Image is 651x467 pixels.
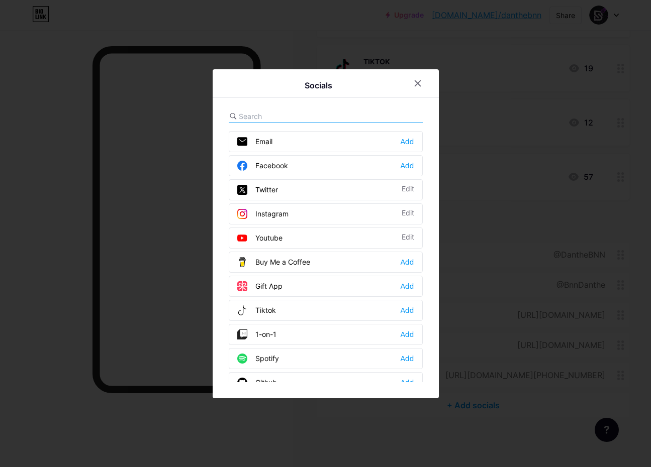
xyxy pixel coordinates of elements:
div: 1-on-1 [237,329,276,339]
div: Spotify [237,354,279,364]
div: Add [400,257,414,267]
div: Gift App [237,281,283,291]
div: Tiktok [237,305,276,315]
input: Search [239,111,350,122]
div: Edit [402,185,414,195]
div: Email [237,137,272,147]
div: Instagram [237,209,289,219]
div: Twitter [237,185,278,195]
div: Youtube [237,233,283,243]
div: Add [400,281,414,291]
div: Edit [402,233,414,243]
div: Add [400,378,414,388]
div: Socials [305,79,332,91]
div: Buy Me a Coffee [237,257,310,267]
div: Add [400,137,414,147]
div: Add [400,305,414,315]
div: Add [400,161,414,171]
div: Edit [402,209,414,219]
div: Add [400,354,414,364]
div: Add [400,329,414,339]
div: Github [237,378,277,388]
div: Facebook [237,161,288,171]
